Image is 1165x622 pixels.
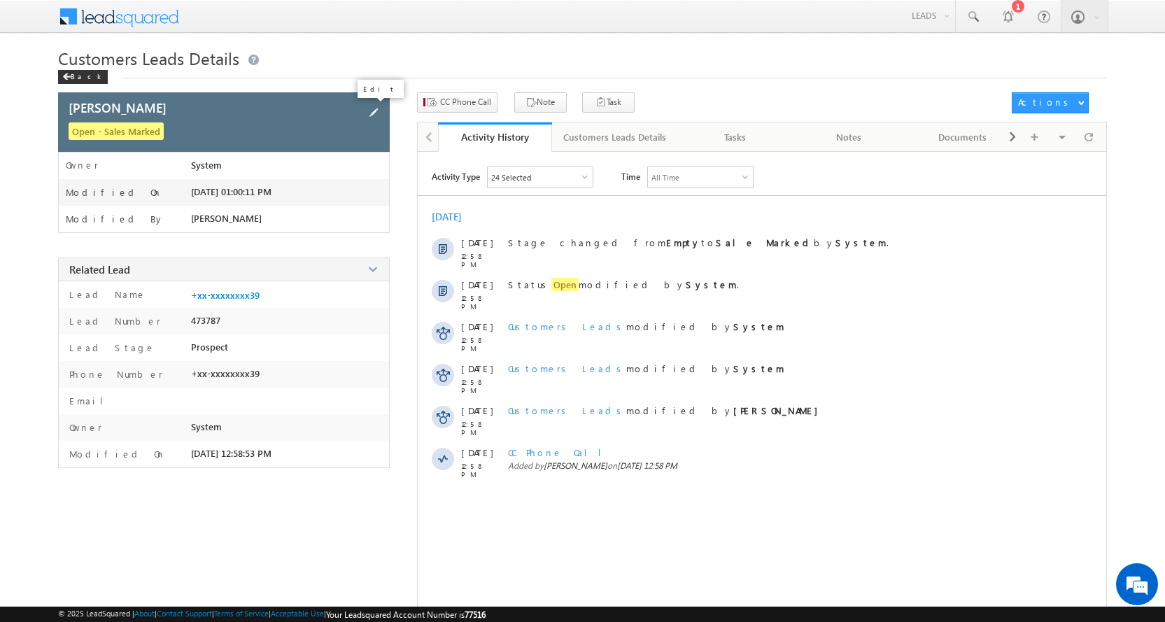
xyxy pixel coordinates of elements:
span: Time [621,166,640,187]
a: Documents [906,122,1020,152]
span: CC Phone Call [440,96,491,108]
label: Lead Name [66,288,146,300]
span: Added by on [508,460,1047,471]
div: Customers Leads Details [563,129,666,146]
strong: Empty [666,236,701,248]
span: [DATE] [461,278,493,290]
span: 12:58 PM [461,420,503,437]
span: Customers Leads [508,404,626,416]
span: System [191,421,222,432]
span: System [191,160,222,171]
em: Start Chat [190,431,254,450]
span: [DATE] [461,404,493,416]
label: Owner [66,421,102,433]
a: Terms of Service [214,609,269,618]
button: Note [514,92,567,113]
span: Open [551,278,579,291]
label: Email [66,395,114,407]
span: [DATE] [461,320,493,332]
button: Actions [1012,92,1089,113]
div: Documents [917,129,1008,146]
label: Modified By [66,213,164,225]
span: [DATE] [461,362,493,374]
strong: System [686,278,737,290]
span: [DATE] [461,236,493,248]
span: 12:58 PM [461,462,503,479]
div: Notes [804,129,894,146]
strong: Sale Marked [716,236,814,248]
label: Lead Stage [66,341,155,353]
p: Edit [363,84,398,94]
button: Task [582,92,635,113]
a: Customers Leads Details [552,122,679,152]
span: Open - Sales Marked [69,122,164,140]
div: All Time [651,173,679,182]
span: [PERSON_NAME] [191,213,262,224]
div: Chat with us now [73,73,235,92]
div: Back [58,70,108,84]
span: [DATE] 12:58 PM [617,460,677,471]
span: CC Phone Call [508,446,612,458]
span: Status modified by . [508,278,739,291]
span: Stage changed from to by . [508,236,889,248]
strong: System [835,236,887,248]
div: Activity History [449,130,542,143]
div: Minimize live chat window [230,7,263,41]
span: Activity Type [432,166,480,187]
span: © 2025 LeadSquared | | | | | [58,609,486,620]
label: Owner [66,160,99,171]
span: 12:58 PM [461,252,503,269]
span: Related Lead [69,262,130,276]
label: Modified On [66,187,162,198]
label: Modified On [66,448,166,460]
span: [PERSON_NAME] [544,460,607,471]
label: Lead Number [66,315,161,327]
span: 12:58 PM [461,336,503,353]
textarea: Type your message and hit 'Enter' [18,129,255,419]
a: Acceptable Use [271,609,324,618]
span: modified by [508,362,784,374]
span: Customers Leads [508,362,626,374]
a: Activity History [438,122,552,152]
span: modified by [508,404,825,416]
span: 12:58 PM [461,294,503,311]
span: 77516 [465,609,486,620]
a: +xx-xxxxxxxx39 [191,290,260,301]
div: 24 Selected [491,173,531,182]
strong: System [733,320,784,332]
div: [DATE] [432,210,477,223]
label: Phone Number [66,368,163,380]
a: About [134,609,155,618]
div: Tasks [690,129,780,146]
div: Owner Changed,Status Changed,Stage Changed,Source Changed,Notes & 19 more.. [488,167,593,188]
button: CC Phone Call [417,92,497,113]
strong: System [733,362,784,374]
span: Customers Leads [508,320,626,332]
span: Your Leadsquared Account Number is [326,609,486,620]
span: [DATE] [461,446,493,458]
span: [DATE] 01:00:11 PM [191,186,271,197]
strong: [PERSON_NAME] [733,404,825,416]
a: Notes [793,122,907,152]
a: Tasks [679,122,793,152]
span: 473787 [191,315,220,326]
a: Contact Support [157,609,212,618]
span: Customers Leads Details [58,47,239,69]
span: [DATE] 12:58:53 PM [191,448,271,459]
div: Actions [1018,96,1073,108]
span: 12:58 PM [461,378,503,395]
img: d_60004797649_company_0_60004797649 [24,73,59,92]
span: +xx-xxxxxxxx39 [191,368,260,379]
span: modified by [508,320,784,332]
span: [PERSON_NAME] [69,99,167,116]
span: Prospect [191,341,228,353]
